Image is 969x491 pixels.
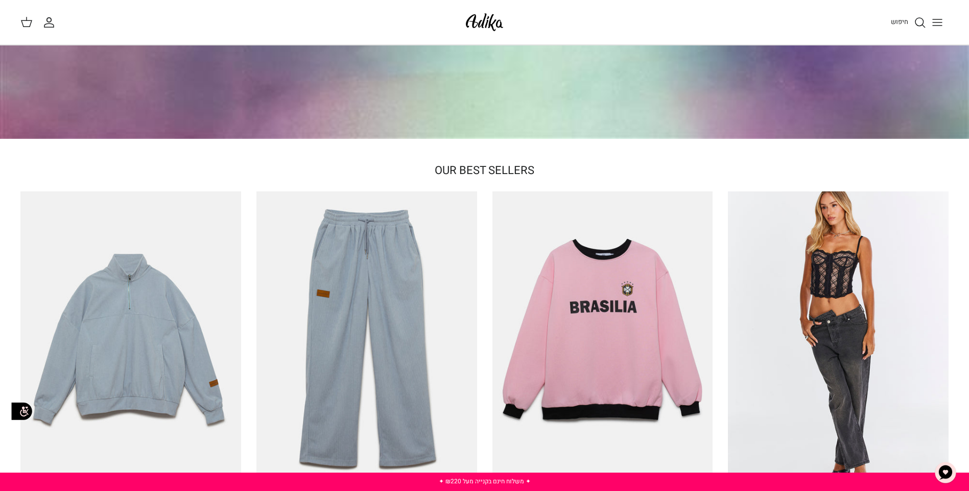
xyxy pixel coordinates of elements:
[463,10,506,34] img: Adika IL
[926,11,949,34] button: Toggle menu
[435,162,534,179] a: OUR BEST SELLERS
[8,397,36,425] img: accessibility_icon02.svg
[439,477,531,486] a: ✦ משלוח חינם בקנייה מעל ₪220 ✦
[891,16,926,29] a: חיפוש
[930,457,961,488] button: צ'אט
[43,16,59,29] a: החשבון שלי
[891,17,908,27] span: חיפוש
